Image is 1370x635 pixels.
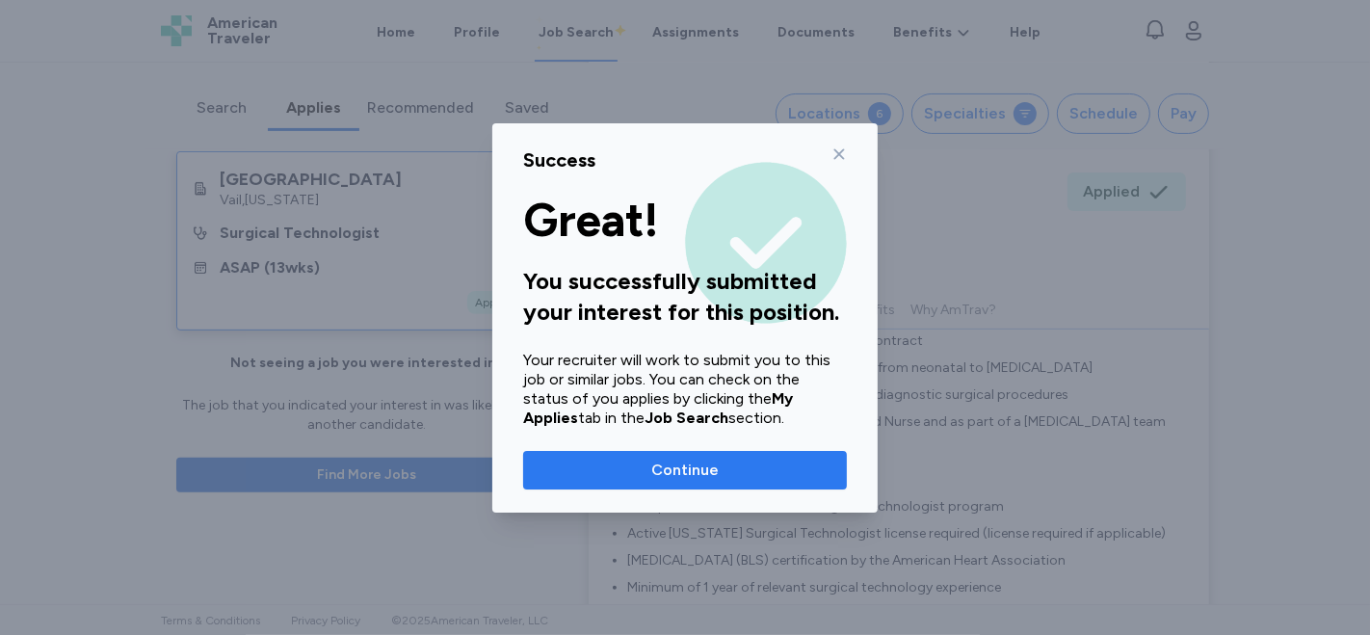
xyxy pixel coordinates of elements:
[523,197,847,243] div: Great!
[523,451,847,489] button: Continue
[645,409,728,427] strong: Job Search
[523,389,793,427] strong: My Applies
[651,459,719,482] span: Continue
[523,146,595,173] div: Success
[523,266,847,328] div: You successfully submitted your interest for this position.
[523,351,847,428] div: Your recruiter will work to submit you to this job or similar jobs. You can check on the status o...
